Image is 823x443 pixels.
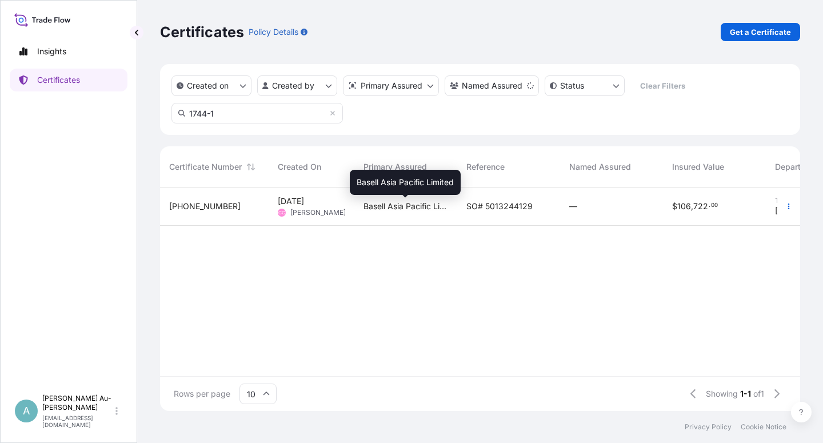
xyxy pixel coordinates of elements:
[363,161,427,173] span: Primary Assured
[721,23,800,41] a: Get a Certificate
[691,202,693,210] span: ,
[741,422,786,432] a: Cookie Notice
[257,75,337,96] button: createdBy Filter options
[711,203,718,207] span: 00
[730,26,791,38] p: Get a Certificate
[640,80,685,91] p: Clear Filters
[466,201,533,212] span: SO# 5013244129
[10,69,127,91] a: Certificates
[677,202,691,210] span: 106
[272,80,314,91] p: Created by
[706,388,738,400] span: Showing
[343,75,439,96] button: distributor Filter options
[10,40,127,63] a: Insights
[357,177,454,188] span: Basell Asia Pacific Limited
[672,161,724,173] span: Insured Value
[753,388,764,400] span: of 1
[187,80,229,91] p: Created on
[361,80,422,91] p: Primary Assured
[466,161,505,173] span: Reference
[545,75,625,96] button: certificateStatus Filter options
[740,388,751,400] span: 1-1
[23,405,30,417] span: A
[445,75,539,96] button: cargoOwner Filter options
[709,203,710,207] span: .
[37,74,80,86] p: Certificates
[569,161,631,173] span: Named Assured
[278,207,285,218] span: CC
[169,161,242,173] span: Certificate Number
[37,46,66,57] p: Insights
[160,23,244,41] p: Certificates
[278,161,321,173] span: Created On
[278,195,304,207] span: [DATE]
[290,208,346,217] span: [PERSON_NAME]
[630,77,694,95] button: Clear Filters
[462,80,522,91] p: Named Assured
[775,205,801,217] span: [DATE]
[775,161,813,173] span: Departure
[363,201,448,212] span: Basell Asia Pacific Limited
[685,422,732,432] a: Privacy Policy
[693,202,708,210] span: 722
[672,202,677,210] span: $
[171,103,343,123] input: Search Certificate or Reference...
[42,414,113,428] p: [EMAIL_ADDRESS][DOMAIN_NAME]
[244,160,258,174] button: Sort
[169,201,241,212] span: [PHONE_NUMBER]
[569,201,577,212] span: —
[249,26,298,38] p: Policy Details
[42,394,113,412] p: [PERSON_NAME] Au-[PERSON_NAME]
[560,80,584,91] p: Status
[174,388,230,400] span: Rows per page
[171,75,251,96] button: createdOn Filter options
